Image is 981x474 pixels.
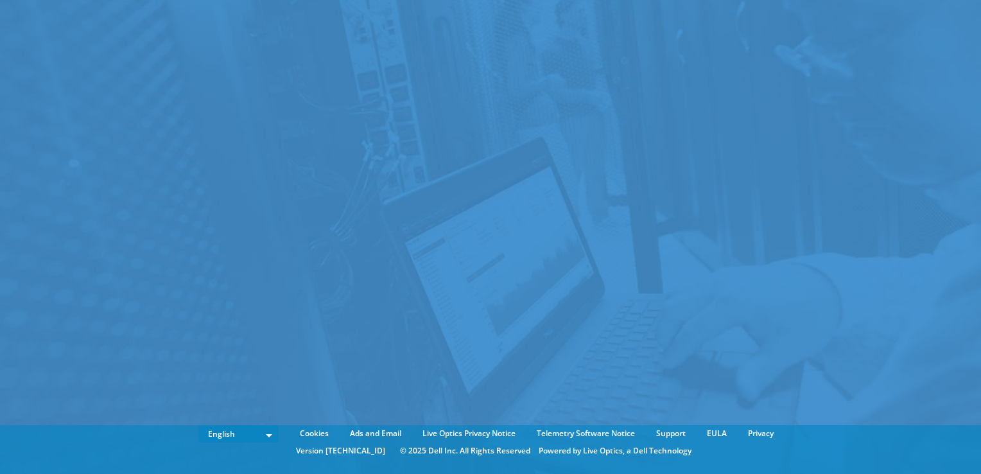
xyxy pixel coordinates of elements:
[340,426,411,441] a: Ads and Email
[290,444,392,458] li: Version [TECHNICAL_ID]
[527,426,645,441] a: Telemetry Software Notice
[413,426,525,441] a: Live Optics Privacy Notice
[738,426,783,441] a: Privacy
[290,426,338,441] a: Cookies
[394,444,537,458] li: © 2025 Dell Inc. All Rights Reserved
[647,426,695,441] a: Support
[697,426,736,441] a: EULA
[539,444,691,458] li: Powered by Live Optics, a Dell Technology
